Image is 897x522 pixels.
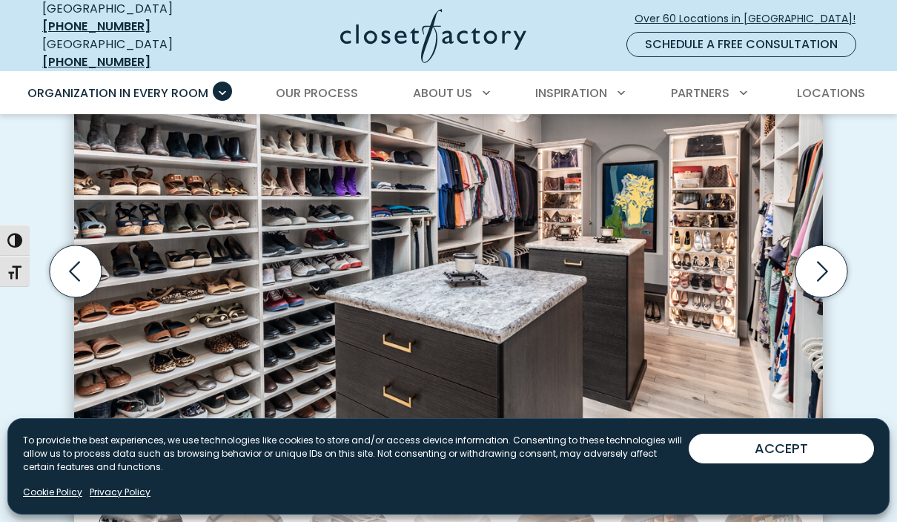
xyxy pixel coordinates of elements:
[90,486,150,499] a: Privacy Policy
[689,434,874,463] button: ACCEPT
[42,36,224,71] div: [GEOGRAPHIC_DATA]
[634,6,868,32] a: Over 60 Locations in [GEOGRAPHIC_DATA]!
[27,85,208,102] span: Organization in Every Room
[23,434,689,474] p: To provide the best experiences, we use technologies like cookies to store and/or access device i...
[42,53,150,70] a: [PHONE_NUMBER]
[635,11,867,27] span: Over 60 Locations in [GEOGRAPHIC_DATA]!
[276,85,358,102] span: Our Process
[671,85,729,102] span: Partners
[23,486,82,499] a: Cookie Policy
[44,239,107,303] button: Previous slide
[413,85,472,102] span: About Us
[74,56,823,446] img: Modern custom closet with dual islands, extensive shoe storage, hanging sections for men’s and wo...
[17,73,880,114] nav: Primary Menu
[340,9,526,63] img: Closet Factory Logo
[797,85,865,102] span: Locations
[42,18,150,35] a: [PHONE_NUMBER]
[790,239,853,303] button: Next slide
[626,32,856,57] a: Schedule a Free Consultation
[535,85,607,102] span: Inspiration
